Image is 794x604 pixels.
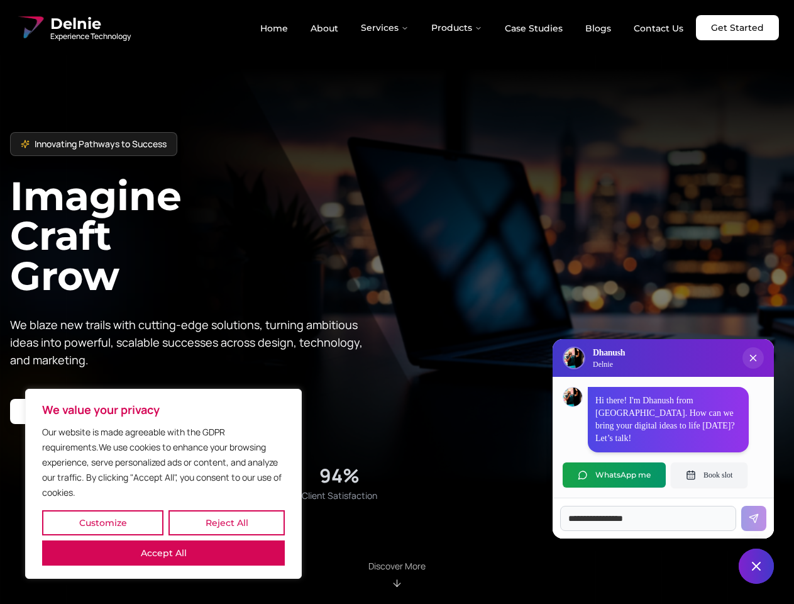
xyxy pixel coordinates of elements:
[42,402,285,417] p: We value your privacy
[564,348,584,368] img: Delnie Logo
[575,18,621,39] a: Blogs
[302,489,377,502] span: Client Satisfaction
[10,176,397,295] h1: Imagine Craft Grow
[15,13,45,43] img: Delnie Logo
[742,347,764,369] button: Close chat popup
[319,464,360,487] div: 94%
[593,359,625,369] p: Delnie
[250,18,298,39] a: Home
[739,549,774,584] button: Close chat
[50,31,131,42] span: Experience Technology
[624,18,693,39] a: Contact Us
[301,18,348,39] a: About
[351,15,419,40] button: Services
[593,347,625,359] h3: Dhanush
[671,462,747,488] button: Book slot
[368,560,426,589] div: Scroll to About section
[368,560,426,573] p: Discover More
[495,18,573,39] a: Case Studies
[35,138,167,150] span: Innovating Pathways to Success
[50,14,131,34] span: Delnie
[421,15,492,40] button: Products
[42,540,285,566] button: Accept All
[42,425,285,500] p: Our website is made agreeable with the GDPR requirements.We use cookies to enhance your browsing ...
[168,510,285,535] button: Reject All
[563,388,582,406] img: Dhanush
[250,15,693,40] nav: Main
[10,399,154,424] a: Start your project with us
[563,462,666,488] button: WhatsApp me
[696,15,779,40] a: Get Started
[15,13,131,43] a: Delnie Logo Full
[595,394,741,445] p: Hi there! I'm Dhanush from [GEOGRAPHIC_DATA]. How can we bring your digital ideas to life [DATE]?...
[42,510,163,535] button: Customize
[10,316,372,369] p: We blaze new trails with cutting-edge solutions, turning ambitious ideas into powerful, scalable ...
